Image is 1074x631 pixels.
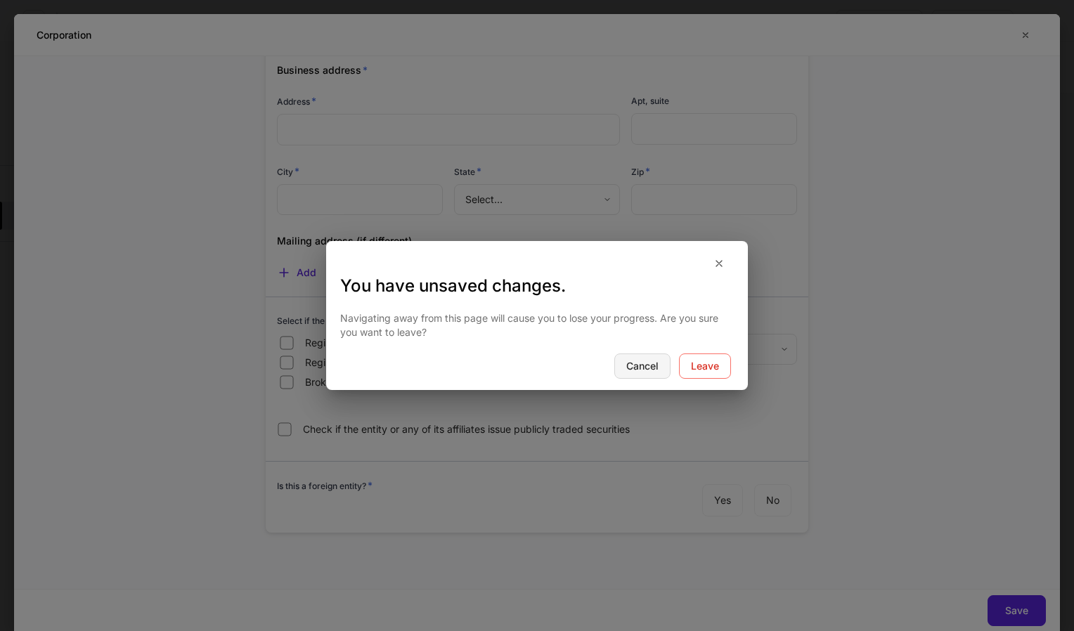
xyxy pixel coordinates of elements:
[340,311,734,339] p: Navigating away from this page will cause you to lose your progress. Are you sure you want to leave?
[626,361,659,371] div: Cancel
[691,361,719,371] div: Leave
[679,353,731,379] button: Leave
[614,353,671,379] button: Cancel
[340,275,734,297] h3: You have unsaved changes.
